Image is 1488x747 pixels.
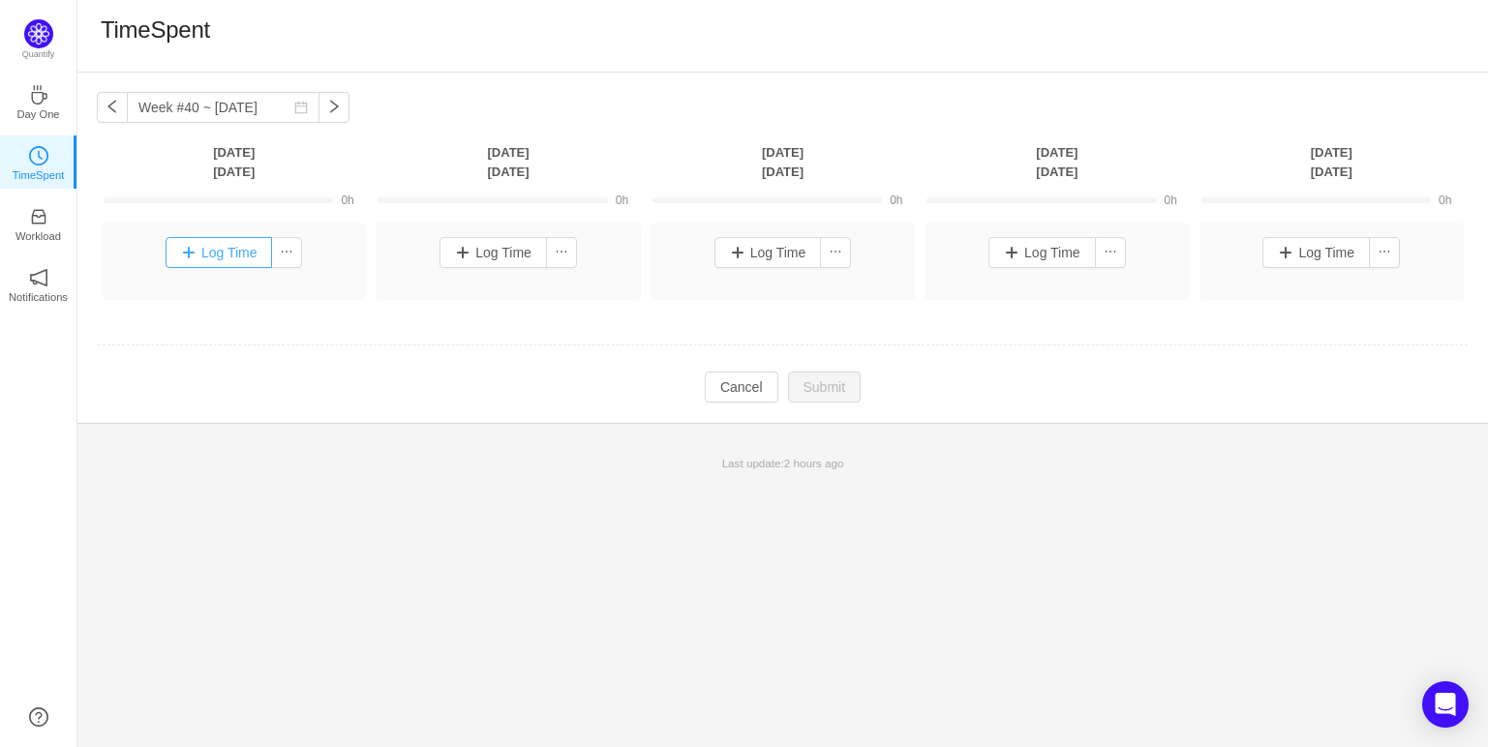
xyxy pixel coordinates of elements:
[646,142,920,182] th: [DATE] [DATE]
[440,237,547,268] button: Log Time
[988,237,1096,268] button: Log Time
[616,194,628,207] span: 0h
[1165,194,1177,207] span: 0h
[890,194,902,207] span: 0h
[271,237,302,268] button: icon: ellipsis
[29,85,48,105] i: icon: coffee
[1422,681,1469,728] div: Open Intercom Messenger
[166,237,273,268] button: Log Time
[29,274,48,293] a: icon: notificationNotifications
[101,15,210,45] h1: TimeSpent
[15,227,61,245] p: Workload
[546,237,577,268] button: icon: ellipsis
[788,372,862,403] button: Submit
[1195,142,1469,182] th: [DATE] [DATE]
[29,207,48,226] i: icon: inbox
[705,372,778,403] button: Cancel
[97,142,371,182] th: [DATE] [DATE]
[24,19,53,48] img: Quantify
[294,101,308,114] i: icon: calendar
[1439,194,1451,207] span: 0h
[714,237,822,268] button: Log Time
[9,288,68,306] p: Notifications
[1095,237,1126,268] button: icon: ellipsis
[319,92,349,123] button: icon: right
[127,92,319,123] input: Select a week
[920,142,1194,182] th: [DATE] [DATE]
[16,105,59,123] p: Day One
[820,237,851,268] button: icon: ellipsis
[1369,237,1400,268] button: icon: ellipsis
[22,48,55,62] p: Quantify
[784,457,844,469] span: 2 hours ago
[29,213,48,232] a: icon: inboxWorkload
[1262,237,1370,268] button: Log Time
[29,91,48,110] a: icon: coffeeDay One
[371,142,645,182] th: [DATE] [DATE]
[29,707,48,727] a: icon: question-circle
[29,146,48,165] i: icon: clock-circle
[13,166,65,184] p: TimeSpent
[341,194,353,207] span: 0h
[29,152,48,171] a: icon: clock-circleTimeSpent
[97,92,128,123] button: icon: left
[722,457,844,469] span: Last update:
[29,268,48,287] i: icon: notification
